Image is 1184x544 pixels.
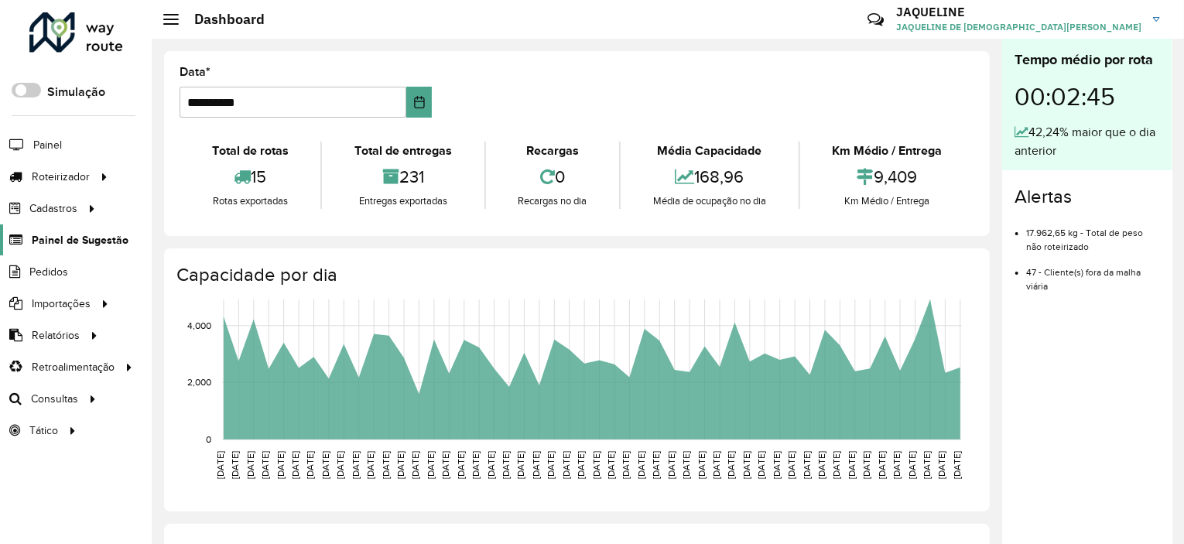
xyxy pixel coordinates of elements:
[666,451,676,479] text: [DATE]
[260,451,270,479] text: [DATE]
[275,451,286,479] text: [DATE]
[395,451,406,479] text: [DATE]
[741,451,751,479] text: [DATE]
[179,11,265,28] h2: Dashboard
[29,200,77,217] span: Cadastros
[176,264,974,286] h4: Capacidade por dia
[326,160,480,193] div: 231
[245,451,255,479] text: [DATE]
[351,451,361,479] text: [DATE]
[952,451,962,479] text: [DATE]
[937,451,947,479] text: [DATE]
[180,63,210,81] label: Data
[711,451,721,479] text: [DATE]
[816,451,826,479] text: [DATE]
[426,451,436,479] text: [DATE]
[591,451,601,479] text: [DATE]
[326,193,480,209] div: Entregas exportadas
[625,142,794,160] div: Média Capacidade
[804,193,970,209] div: Km Médio / Entrega
[802,451,812,479] text: [DATE]
[290,451,300,479] text: [DATE]
[727,451,737,479] text: [DATE]
[606,451,616,479] text: [DATE]
[861,451,871,479] text: [DATE]
[786,451,796,479] text: [DATE]
[381,451,391,479] text: [DATE]
[47,83,105,101] label: Simulação
[1015,186,1160,208] h4: Alertas
[411,451,421,479] text: [DATE]
[29,264,68,280] span: Pedidos
[183,142,317,160] div: Total de rotas
[406,87,433,118] button: Choose Date
[32,296,91,312] span: Importações
[440,451,450,479] text: [DATE]
[31,391,78,407] span: Consultas
[320,451,330,479] text: [DATE]
[696,451,707,479] text: [DATE]
[576,451,586,479] text: [DATE]
[832,451,842,479] text: [DATE]
[922,451,932,479] text: [DATE]
[486,451,496,479] text: [DATE]
[621,451,631,479] text: [DATE]
[187,378,211,388] text: 2,000
[516,451,526,479] text: [DATE]
[859,3,892,36] a: Contato Rápido
[471,451,481,479] text: [DATE]
[33,137,62,153] span: Painel
[1015,123,1160,160] div: 42,24% maior que o dia anterior
[772,451,782,479] text: [DATE]
[501,451,511,479] text: [DATE]
[531,451,541,479] text: [DATE]
[896,5,1141,19] h3: JAQUELINE
[1015,50,1160,70] div: Tempo médio por rota
[29,423,58,439] span: Tático
[183,160,317,193] div: 15
[187,320,211,330] text: 4,000
[1015,70,1160,123] div: 00:02:45
[681,451,691,479] text: [DATE]
[365,451,375,479] text: [DATE]
[877,451,887,479] text: [DATE]
[561,451,571,479] text: [DATE]
[907,451,917,479] text: [DATE]
[1026,214,1160,254] li: 17.962,65 kg - Total de peso não roteirizado
[206,434,211,444] text: 0
[804,160,970,193] div: 9,409
[1026,254,1160,293] li: 47 - Cliente(s) fora da malha viária
[651,451,661,479] text: [DATE]
[456,451,466,479] text: [DATE]
[335,451,345,479] text: [DATE]
[896,20,1141,34] span: JAQUELINE DE [DEMOGRAPHIC_DATA][PERSON_NAME]
[490,160,615,193] div: 0
[326,142,480,160] div: Total de entregas
[891,451,902,479] text: [DATE]
[490,142,615,160] div: Recargas
[306,451,316,479] text: [DATE]
[636,451,646,479] text: [DATE]
[625,160,794,193] div: 168,96
[230,451,240,479] text: [DATE]
[804,142,970,160] div: Km Médio / Entrega
[183,193,317,209] div: Rotas exportadas
[32,169,90,185] span: Roteirizador
[32,327,80,344] span: Relatórios
[847,451,857,479] text: [DATE]
[32,359,115,375] span: Retroalimentação
[756,451,766,479] text: [DATE]
[215,451,225,479] text: [DATE]
[546,451,556,479] text: [DATE]
[625,193,794,209] div: Média de ocupação no dia
[490,193,615,209] div: Recargas no dia
[32,232,128,248] span: Painel de Sugestão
